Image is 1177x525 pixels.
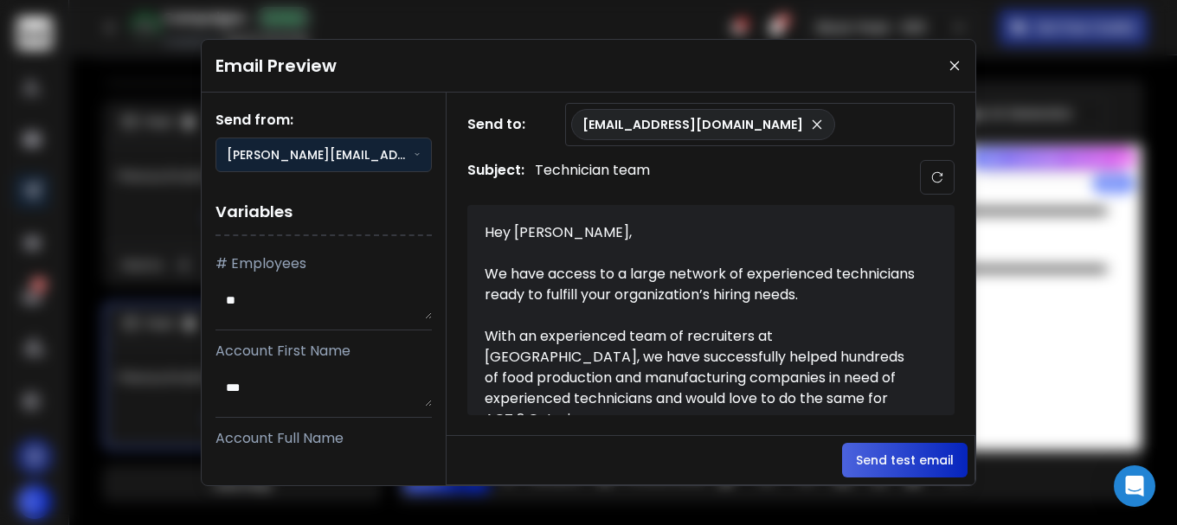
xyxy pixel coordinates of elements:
h1: Send from: [215,110,432,131]
h1: Email Preview [215,54,337,78]
p: [EMAIL_ADDRESS][DOMAIN_NAME] [582,116,803,133]
p: [PERSON_NAME][EMAIL_ADDRESS][PERSON_NAME][DOMAIN_NAME] [227,146,414,163]
h1: Subject: [467,160,524,195]
p: # Employees [215,253,432,274]
div: We have access to a large network of experienced technicians ready to fulfill your organization’s... [485,264,917,305]
p: Account Full Name [215,428,432,449]
h1: Variables [215,189,432,236]
div: With an experienced team of recruiters at [GEOGRAPHIC_DATA], we have successfully helped hundreds... [485,326,917,430]
p: Account First Name [215,341,432,362]
div: Hey [PERSON_NAME], [485,222,917,243]
p: Technician team [535,160,650,195]
button: Send test email [842,443,968,477]
h1: Send to: [467,114,537,135]
div: Open Intercom Messenger [1114,465,1155,507]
